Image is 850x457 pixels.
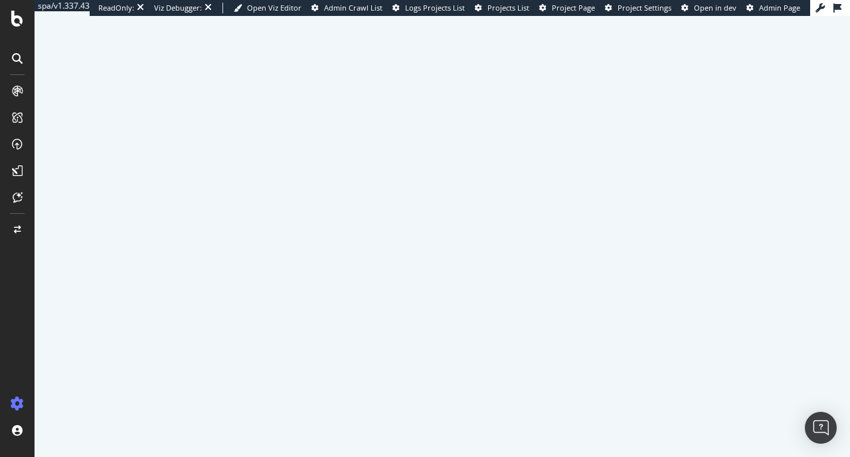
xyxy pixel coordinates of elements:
[98,3,134,13] div: ReadOnly:
[759,3,800,13] span: Admin Page
[605,3,671,13] a: Project Settings
[694,3,736,13] span: Open in dev
[487,3,529,13] span: Projects List
[154,3,202,13] div: Viz Debugger:
[324,3,382,13] span: Admin Crawl List
[746,3,800,13] a: Admin Page
[681,3,736,13] a: Open in dev
[475,3,529,13] a: Projects List
[392,3,465,13] a: Logs Projects List
[805,412,837,444] div: Open Intercom Messenger
[311,3,382,13] a: Admin Crawl List
[618,3,671,13] span: Project Settings
[405,3,465,13] span: Logs Projects List
[539,3,595,13] a: Project Page
[234,3,301,13] a: Open Viz Editor
[552,3,595,13] span: Project Page
[247,3,301,13] span: Open Viz Editor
